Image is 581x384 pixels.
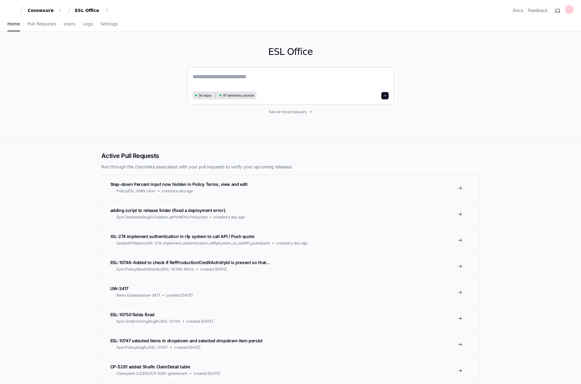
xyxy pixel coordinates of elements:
[116,267,194,272] span: Sym.Policy/devAnitha/dev/ESL-10748-AKora
[116,293,160,298] span: Rater Database/uw-3417
[7,22,20,26] span: Home
[174,345,200,350] span: created [DATE]
[110,338,263,343] span: ESL-10747 selected items in dropdown and selected dropdown item persist
[73,5,112,16] button: ESL Office
[7,17,20,31] a: Home
[64,22,76,26] span: Users
[102,305,480,331] a: ESL-10750 fields fixedSym.Underwriting/bugfix/ESL-10750created [DATE]
[269,109,307,114] span: See all recent players
[162,189,193,194] span: created a day ago
[25,5,65,16] button: Connexure
[102,175,480,201] a: Step-down Percent input now hidden in Policy Terms, view and editPolicy/ESL-9369-ckimcreated a da...
[513,7,523,13] a: Docs
[116,345,168,350] span: Sym.Policy/bugfix/ESL-10747
[110,286,129,291] span: UW-3417
[187,109,394,114] a: See all recent players
[166,293,193,298] span: created [DATE]
[75,7,101,13] div: ESL Office
[194,371,220,376] span: created [DATE]
[110,364,190,369] span: CP-5281 added ShaRx ClaimDetail table
[276,241,308,246] span: created a day ago
[110,208,226,213] span: adding script to release folder (fixed a deployment error).
[100,17,118,31] a: Settings
[27,22,56,26] span: Pull Requests
[186,319,213,324] span: created [DATE]
[116,241,270,246] span: QuoteAPI/feature/XIL-274_implement_authentication_inRfpSystem_to_callAPI_pushQuote
[102,227,480,253] a: XIL-274 implement authentication in rfp system to call API / Push quoteQuoteAPI/feature/XIL-274_i...
[102,279,480,305] a: UW-3417Rater Database/uw-3417created [DATE]
[83,22,93,26] span: Logs
[64,17,76,31] a: Users
[187,46,394,57] h1: ESL Office
[116,189,155,194] span: Policy/ESL-9369-ckim
[223,93,254,98] span: 97 telemetry sources
[110,260,269,265] span: ESL-10748-Added to check if RefProductionCreditActivityId is present so that...
[116,215,207,220] span: Sym.Database/bugfix/Update_spPlcMDSLPolicyUpd
[116,319,180,324] span: Sym.Underwriting/bugfix/ESL-10750
[528,7,548,13] button: Feedback
[27,17,56,31] a: Pull Requests
[102,201,480,227] a: adding script to release folder (fixed a deployment error).Sym.Database/bugfix/Update_spPlcMDSLPo...
[200,267,227,272] span: created [DATE]
[110,182,248,187] span: Step-down Percent input now hidden in Policy Terms, view and edit
[102,357,480,383] a: CP-5281 added ShaRx ClaimDetail tableClaimpoint 2.0/DEV/CP-5281-gstalemarkcreated [DATE]
[100,22,118,26] span: Settings
[101,164,480,170] p: Run through the checklists associated with your pull requests to verify your upcoming releases.
[102,253,480,279] a: ESL-10748-Added to check if RefProductionCreditActivityId is present so that...Sym.Policy/devAnit...
[110,234,254,239] span: XIL-274 implement authentication in rfp system to call API / Push quote
[116,371,187,376] span: Claimpoint 2.0/DEV/CP-5281-gstalemark
[83,17,93,31] a: Logs
[199,93,212,98] span: 56 repos
[101,152,480,160] h2: Active Pull Requests
[110,312,155,317] span: ESL-10750 fields fixed
[214,215,245,220] span: created a day ago
[28,7,54,13] div: Connexure
[102,331,480,357] a: ESL-10747 selected items in dropdown and selected dropdown item persistSym.Policy/bugfix/ESL-1074...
